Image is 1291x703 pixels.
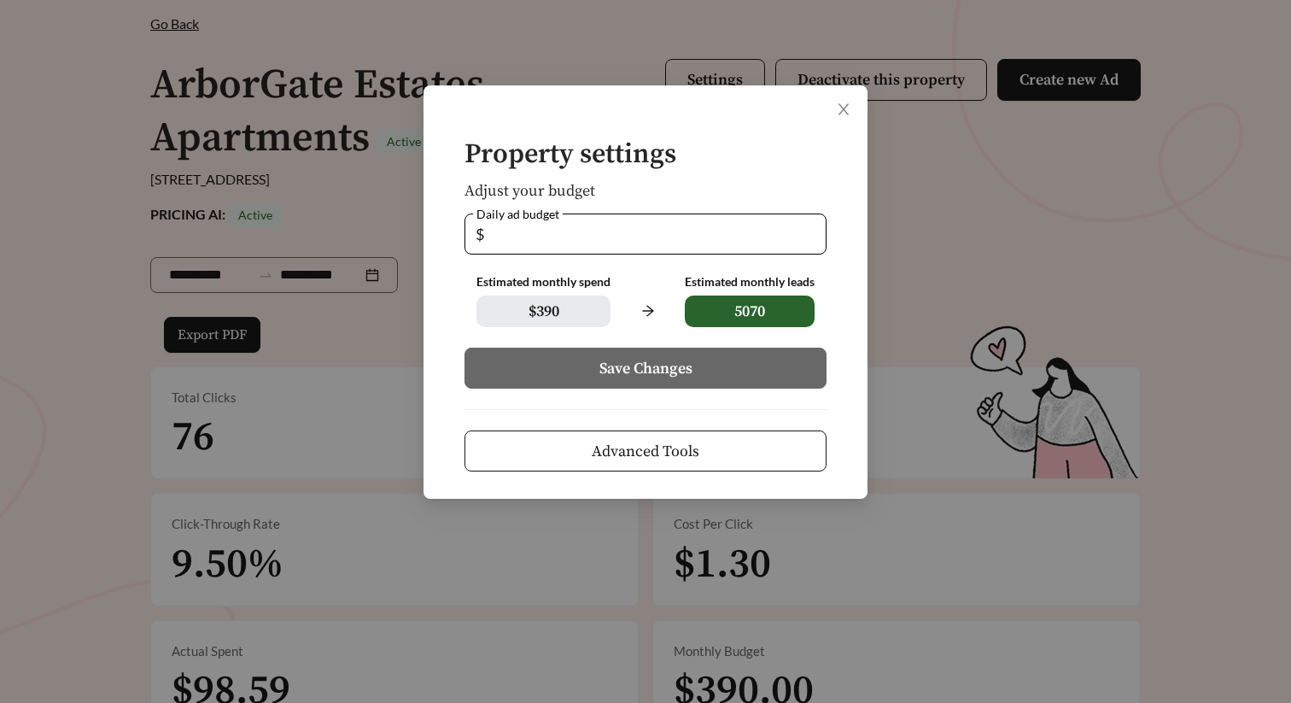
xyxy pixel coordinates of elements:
[464,183,827,200] h5: Adjust your budget
[464,140,827,170] h4: Property settings
[464,348,827,389] button: Save Changes
[476,275,610,290] div: Estimated monthly spend
[592,440,699,463] span: Advanced Tools
[631,295,663,327] span: arrow-right
[476,296,610,327] span: $ 390
[685,296,815,327] span: 5070
[464,442,827,459] a: Advanced Tools
[464,431,827,472] button: Advanced Tools
[685,275,815,290] div: Estimated monthly leads
[836,102,851,117] span: close
[820,85,867,133] button: Close
[476,214,484,254] span: $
